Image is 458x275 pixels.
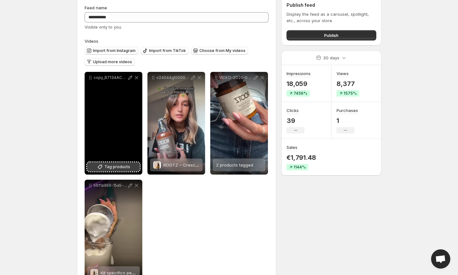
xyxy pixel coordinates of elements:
[431,249,450,269] a: Open chat
[337,70,349,77] h3: Views
[287,144,297,150] h3: Sales
[287,30,376,40] button: Publish
[93,48,136,53] span: Import from Instagram
[85,72,142,175] div: copy_87134AC9-877C-42BA-A4F9-1C70F45C6665Tag products
[93,59,132,64] span: Upload more videos
[287,154,316,161] p: €1,791.48
[219,75,253,80] p: VIDEO-2025-06-25-21-11-59
[294,165,306,170] span: 1144%
[294,91,307,96] span: 7456%
[141,47,188,55] button: Import from TikTok
[147,72,205,175] div: v24044gl0000d1p7anfog65omf73924gROOTZ – Crescita Naturale Veloce & Capelli Più FoltiROOTZ – Cresc...
[94,183,127,188] p: 56f1a950-15a5-4b23-958d-eeb521071146
[344,91,357,96] span: 1575%
[94,75,127,80] p: copy_87134AC9-877C-42BA-A4F9-1C70F45C6665
[337,80,359,88] p: 8,377
[85,47,138,55] button: Import from Instagram
[156,75,190,80] p: v24044gl0000d1p7anfog65omf73924g
[191,47,248,55] button: Choose from My videos
[85,24,122,30] span: Visible only to you.
[287,2,376,8] h2: Publish feed
[337,107,358,114] h3: Purchases
[287,11,376,24] p: Display the feed as a carousel, spotlight, etc., across your store.
[324,32,338,39] span: Publish
[85,5,107,10] span: Feed name
[163,162,269,168] span: ROOTZ – Crescita Naturale Veloce & Capelli Più Folti
[104,164,130,170] span: Tag products
[149,48,186,53] span: Import from TikTok
[323,55,339,61] p: 30 days
[85,58,135,66] button: Upload more videos
[210,72,268,175] div: VIDEO-2025-06-25-21-11-592 products tagged
[87,162,140,171] button: Tag products
[216,162,253,168] span: 2 products tagged
[287,80,311,88] p: 18,059
[337,117,358,125] p: 1
[199,48,246,53] span: Choose from My videos
[85,39,98,44] span: Videos
[287,107,299,114] h3: Clicks
[287,117,304,125] p: 39
[287,70,311,77] h3: Impressions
